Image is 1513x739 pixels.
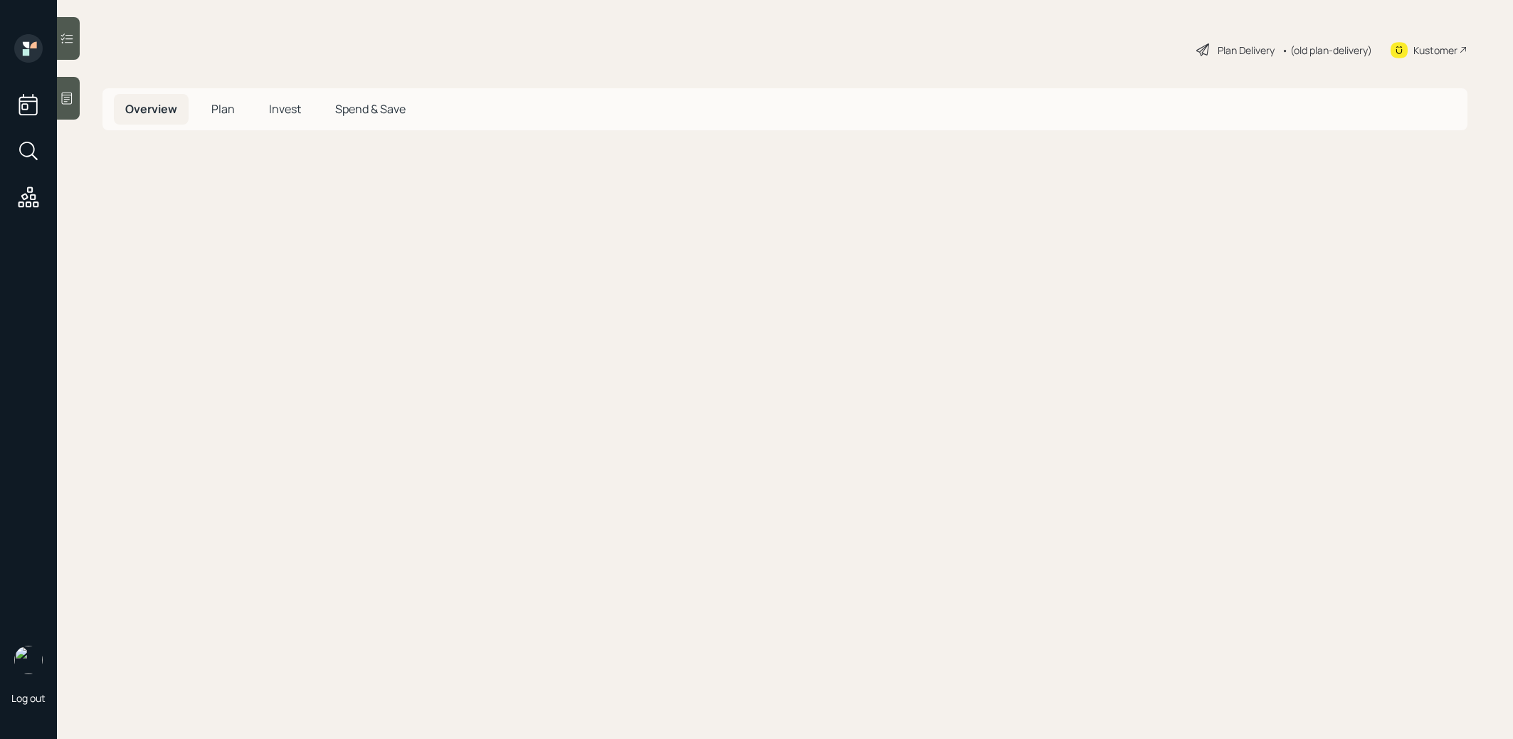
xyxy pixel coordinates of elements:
[1282,43,1372,58] div: • (old plan-delivery)
[125,101,177,117] span: Overview
[211,101,235,117] span: Plan
[14,646,43,674] img: treva-nostdahl-headshot.png
[1218,43,1275,58] div: Plan Delivery
[335,101,406,117] span: Spend & Save
[11,691,46,705] div: Log out
[1413,43,1457,58] div: Kustomer
[269,101,301,117] span: Invest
